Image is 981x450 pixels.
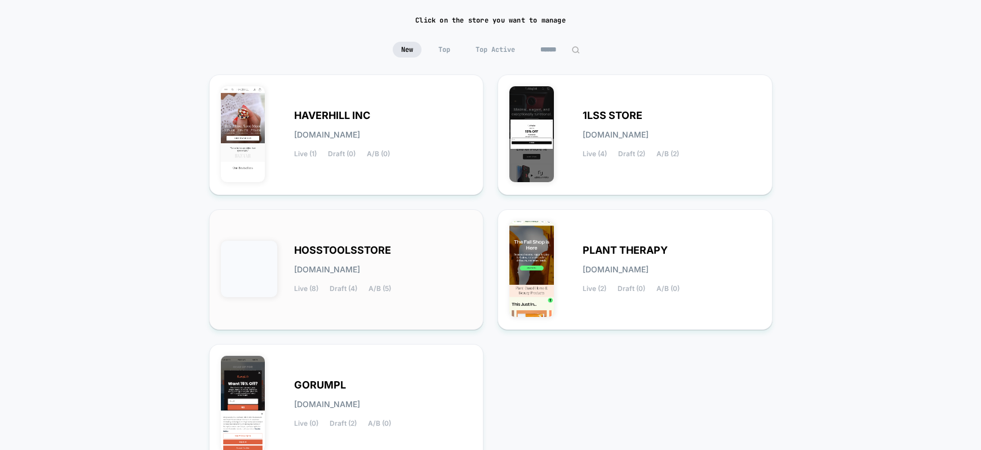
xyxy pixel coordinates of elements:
[430,42,459,58] span: Top
[467,42,523,58] span: Top Active
[583,266,649,273] span: [DOMAIN_NAME]
[509,221,554,317] img: PLANT_THERAPY
[294,150,317,158] span: Live (1)
[571,46,580,54] img: edit
[294,400,360,408] span: [DOMAIN_NAME]
[509,86,554,182] img: 1LSS_STORE
[330,285,357,293] span: Draft (4)
[294,246,391,254] span: HOSSTOOLSSTORE
[583,285,606,293] span: Live (2)
[618,150,645,158] span: Draft (2)
[294,285,318,293] span: Live (8)
[221,86,265,182] img: HAVERHILL_INC
[328,150,356,158] span: Draft (0)
[294,381,346,389] span: GORUMPL
[583,246,668,254] span: PLANT THERAPY
[368,420,391,427] span: A/B (0)
[367,150,390,158] span: A/B (0)
[294,420,318,427] span: Live (0)
[369,285,391,293] span: A/B (5)
[415,16,566,25] h2: Click on the store you want to manage
[330,420,357,427] span: Draft (2)
[393,42,421,58] span: New
[294,112,370,120] span: HAVERHILL INC
[294,266,360,273] span: [DOMAIN_NAME]
[656,150,679,158] span: A/B (2)
[583,150,607,158] span: Live (4)
[583,112,642,120] span: 1LSS STORE
[618,285,645,293] span: Draft (0)
[583,131,649,139] span: [DOMAIN_NAME]
[221,241,277,297] img: HOSSTOOLSSTORE
[656,285,680,293] span: A/B (0)
[294,131,360,139] span: [DOMAIN_NAME]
